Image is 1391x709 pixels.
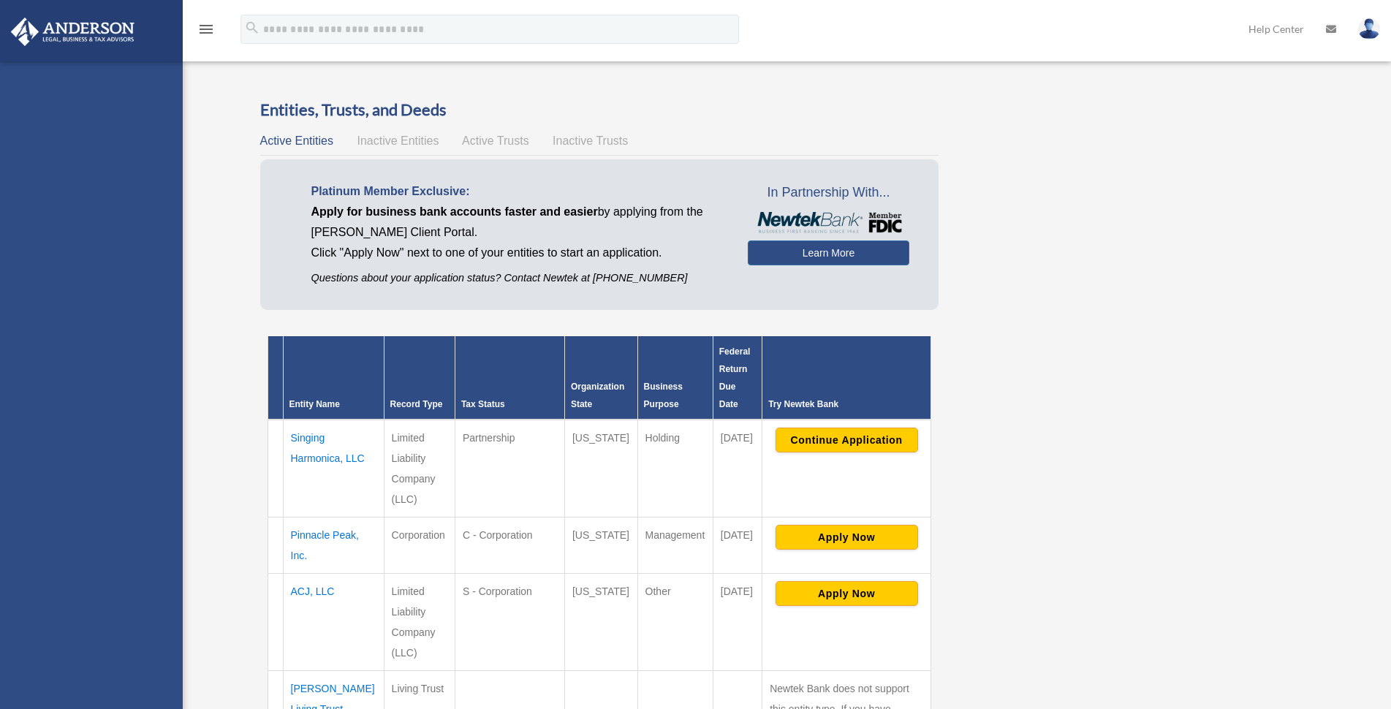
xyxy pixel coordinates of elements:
span: Active Trusts [462,134,529,147]
td: Limited Liability Company (LLC) [384,420,455,517]
th: Entity Name [283,336,384,420]
button: Apply Now [776,525,918,550]
th: Organization State [564,336,637,420]
td: [DATE] [713,420,762,517]
td: [DATE] [713,517,762,573]
th: Tax Status [455,336,564,420]
img: Anderson Advisors Platinum Portal [7,18,139,46]
td: C - Corporation [455,517,564,573]
td: [US_STATE] [564,420,637,517]
td: Pinnacle Peak, Inc. [283,517,384,573]
p: Click "Apply Now" next to one of your entities to start an application. [311,243,726,263]
td: S - Corporation [455,573,564,670]
th: Federal Return Due Date [713,336,762,420]
span: Inactive Trusts [553,134,628,147]
th: Business Purpose [637,336,713,420]
td: Holding [637,420,713,517]
h3: Entities, Trusts, and Deeds [260,99,939,121]
a: menu [197,26,215,38]
p: Questions about your application status? Contact Newtek at [PHONE_NUMBER] [311,269,726,287]
p: Platinum Member Exclusive: [311,181,726,202]
td: [US_STATE] [564,573,637,670]
img: NewtekBankLogoSM.png [755,212,902,234]
i: menu [197,20,215,38]
th: Record Type [384,336,455,420]
div: Try Newtek Bank [768,395,925,413]
td: Singing Harmonica, LLC [283,420,384,517]
a: Learn More [748,240,909,265]
td: [DATE] [713,573,762,670]
i: search [244,20,260,36]
button: Continue Application [776,428,918,452]
span: Inactive Entities [357,134,439,147]
img: User Pic [1358,18,1380,39]
td: ACJ, LLC [283,573,384,670]
td: Management [637,517,713,573]
td: Limited Liability Company (LLC) [384,573,455,670]
td: Other [637,573,713,670]
span: In Partnership With... [748,181,909,205]
span: Active Entities [260,134,333,147]
span: Apply for business bank accounts faster and easier [311,205,598,218]
td: [US_STATE] [564,517,637,573]
button: Apply Now [776,581,918,606]
p: by applying from the [PERSON_NAME] Client Portal. [311,202,726,243]
td: Partnership [455,420,564,517]
td: Corporation [384,517,455,573]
